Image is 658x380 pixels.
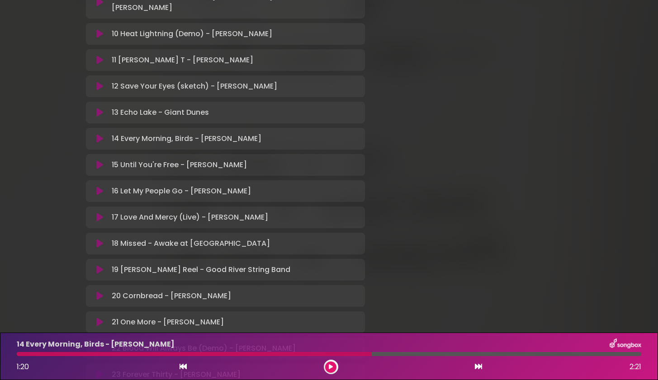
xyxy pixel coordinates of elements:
[112,186,251,197] p: 16 Let My People Go - [PERSON_NAME]
[112,133,261,144] p: 14 Every Morning, Birds - [PERSON_NAME]
[630,361,641,372] span: 2:21
[112,81,277,92] p: 12 Save Your Eyes (sketch) - [PERSON_NAME]
[112,28,272,39] p: 10 Heat Lightning (Demo) - [PERSON_NAME]
[112,107,209,118] p: 13 Echo Lake - Giant Dunes
[610,338,641,350] img: songbox-logo-white.png
[112,291,231,301] p: 20 Cornbread - [PERSON_NAME]
[112,264,290,275] p: 19 [PERSON_NAME] Reel - Good River String Band
[112,160,247,170] p: 15 Until You're Free - [PERSON_NAME]
[112,317,224,328] p: 21 One More - [PERSON_NAME]
[112,212,268,223] p: 17 Love And Mercy (Live) - [PERSON_NAME]
[112,238,270,249] p: 18 Missed - Awake at [GEOGRAPHIC_DATA]
[17,339,175,350] p: 14 Every Morning, Birds - [PERSON_NAME]
[112,55,253,66] p: 11 [PERSON_NAME] T - [PERSON_NAME]
[17,361,29,372] span: 1:20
